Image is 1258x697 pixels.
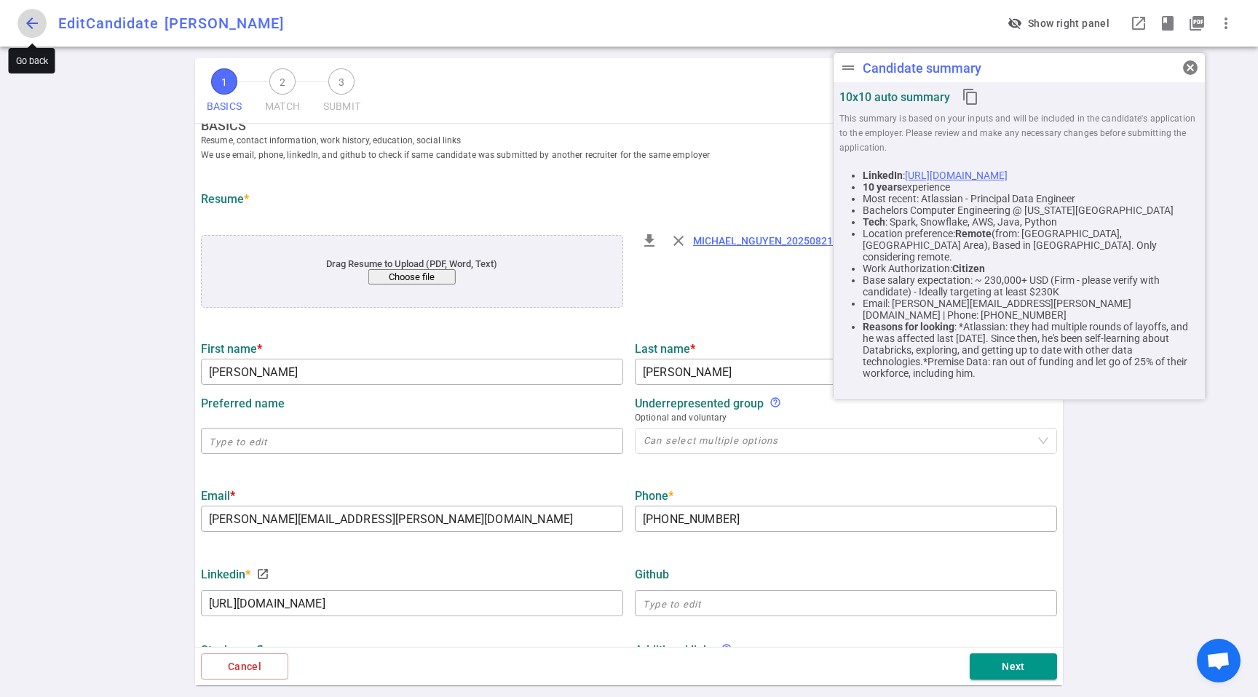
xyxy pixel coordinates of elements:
[201,507,623,530] input: Type to edit
[970,653,1057,680] button: Next
[664,226,693,255] div: Remove resume
[17,9,47,38] button: Go back
[201,235,623,308] div: application/pdf, application/msword, .pdf, .doc, .docx, .txt
[770,397,781,410] div: We support diversity and inclusion to create equitable futures and prohibit discrimination and ha...
[1124,9,1153,38] button: Open LinkedIn as a popup
[201,397,285,410] strong: Preferred name
[265,95,300,119] span: MATCH
[635,342,1057,356] label: Last name
[1002,10,1118,37] button: visibility_offShow right panel
[635,592,1057,615] input: Type to edit
[368,269,456,284] button: Choose file
[201,192,249,206] strong: Resume
[201,567,250,581] strong: LinkedIn
[259,64,306,123] button: 2MATCH
[1159,15,1176,32] span: book
[201,360,623,383] input: Type to edit
[1153,9,1182,38] button: Open resume highlights in a popup
[635,489,1057,503] label: Phone
[211,68,237,95] span: 1
[693,235,890,247] a: MICHAEL_NGUYEN_20250821_204451.pdf
[201,592,623,615] input: Type to edit
[201,64,248,123] button: 1BASICS
[770,397,781,408] i: help_outline
[635,567,669,581] strong: GitHub
[244,258,580,284] div: Drag Resume to Upload (PDF, Word, Text)
[58,15,159,32] span: Edit Candidate
[635,507,1057,530] input: Type to edit
[328,68,355,95] span: 3
[165,15,284,32] span: [PERSON_NAME]
[201,429,623,453] input: Type to edit
[1008,16,1022,31] i: visibility_off
[635,410,1057,425] span: Optional and voluntary
[201,653,288,680] button: Cancel
[23,15,41,32] span: arrow_back
[201,643,278,657] strong: Stack Overflow
[1130,15,1147,32] span: launch
[317,64,366,123] button: 3SUBMIT
[1188,15,1206,32] i: picture_as_pdf
[1182,9,1211,38] button: Open PDF in a popup
[201,489,623,503] label: Email
[641,232,658,250] span: file_download
[256,567,269,581] span: launch
[9,48,55,73] div: Go back
[201,342,623,356] label: First name
[1197,639,1241,682] a: Open chat
[635,397,764,410] strong: Underrepresented Group
[635,360,1057,383] input: Type to edit
[207,95,242,119] span: BASICS
[1217,15,1235,32] span: more_vert
[269,68,296,95] span: 2
[323,95,360,119] span: SUBMIT
[201,133,1069,162] span: Resume, contact information, work history, education, social links We use email, phone, linkedIn,...
[670,232,687,250] span: close
[721,643,732,655] span: help_outline
[201,118,1069,133] strong: BASICS
[635,643,715,657] strong: Additional links
[635,226,664,255] div: Download resume file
